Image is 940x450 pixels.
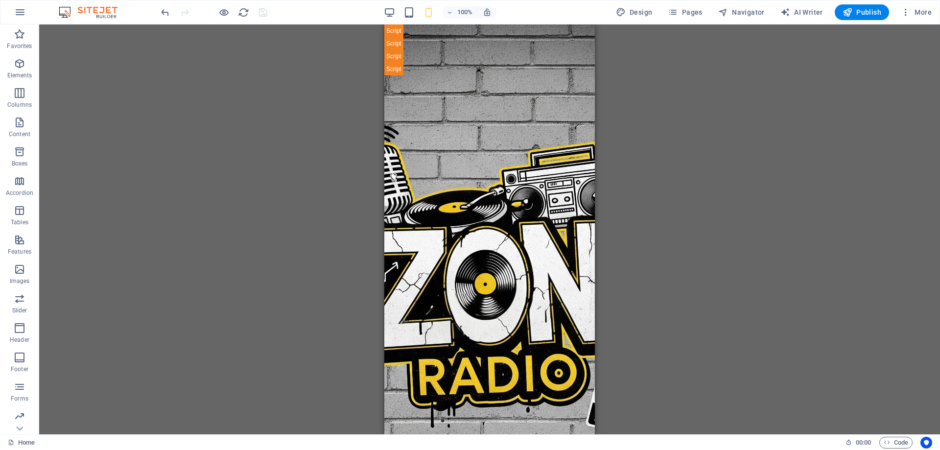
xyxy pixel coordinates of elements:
p: Header [10,336,29,344]
p: Footer [11,365,28,373]
p: Boxes [12,160,28,167]
div: Design (Ctrl+Alt+Y) [612,4,657,20]
span: Navigator [718,7,765,17]
button: Pages [664,4,706,20]
button: Navigator [714,4,769,20]
p: Features [8,248,31,256]
span: Publish [843,7,881,17]
button: Publish [835,4,889,20]
p: Slider [12,307,27,314]
button: Usercentrics [920,437,932,449]
button: Click here to leave preview mode and continue editing [218,6,230,18]
button: undo [159,6,171,18]
span: Code [884,437,908,449]
span: More [901,7,932,17]
p: Favorites [7,42,32,50]
p: Tables [11,218,28,226]
p: Accordion [6,189,33,197]
button: Code [879,437,913,449]
p: Forms [11,395,28,403]
i: Undo: Edit (S)CSS (Ctrl+Z) [160,7,171,18]
h6: 100% [457,6,473,18]
span: AI Writer [780,7,823,17]
span: : [863,439,864,446]
button: AI Writer [776,4,827,20]
p: Elements [7,71,32,79]
button: reload [237,6,249,18]
span: Pages [668,7,702,17]
a: Click to cancel selection. Double-click to open Pages [8,437,35,449]
button: 100% [443,6,477,18]
h6: Session time [846,437,871,449]
i: On resize automatically adjust zoom level to fit chosen device. [483,8,492,17]
i: Reload page [238,7,249,18]
span: 00 00 [856,437,871,449]
button: Design [612,4,657,20]
p: Images [10,277,30,285]
img: Editor Logo [56,6,130,18]
span: Design [616,7,653,17]
p: Columns [7,101,32,109]
button: More [897,4,936,20]
p: Content [9,130,30,138]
